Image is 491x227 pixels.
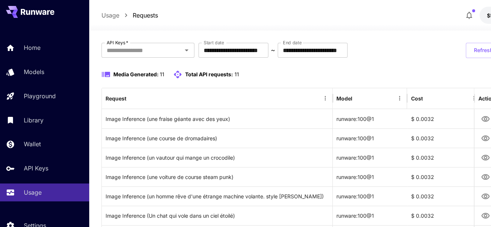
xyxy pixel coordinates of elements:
[407,148,481,167] div: $ 0.0032
[106,148,329,167] div: Click to copy prompt
[24,140,41,148] p: Wallet
[336,95,352,102] div: Model
[423,93,434,103] button: Sort
[407,167,481,186] div: $ 0.0032
[333,167,407,186] div: runware:100@1
[24,43,41,52] p: Home
[127,93,138,103] button: Sort
[106,129,329,148] div: Click to copy prompt
[181,45,192,55] button: Open
[106,167,329,186] div: Click to copy prompt
[106,109,329,128] div: Click to copy prompt
[333,148,407,167] div: runware:100@1
[24,116,43,125] p: Library
[353,93,364,103] button: Sort
[107,39,128,46] label: API Keys
[271,46,275,55] p: ~
[333,206,407,225] div: runware:100@1
[160,71,164,77] span: 11
[101,11,119,20] a: Usage
[24,164,48,173] p: API Keys
[394,93,405,103] button: Menu
[24,188,42,197] p: Usage
[407,206,481,225] div: $ 0.0032
[333,186,407,206] div: runware:100@1
[333,128,407,148] div: runware:100@1
[185,71,233,77] span: Total API requests:
[320,93,330,103] button: Menu
[106,187,329,206] div: Click to copy prompt
[101,11,158,20] nav: breadcrumb
[469,93,479,103] button: Menu
[407,186,481,206] div: $ 0.0032
[234,71,239,77] span: 11
[204,39,224,46] label: Start date
[24,67,44,76] p: Models
[333,109,407,128] div: runware:100@1
[24,92,56,100] p: Playground
[407,109,481,128] div: $ 0.0032
[407,128,481,148] div: $ 0.0032
[133,11,158,20] a: Requests
[411,95,423,102] div: Cost
[106,95,126,102] div: Request
[106,206,329,225] div: Click to copy prompt
[283,39,301,46] label: End date
[113,71,159,77] span: Media Generated:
